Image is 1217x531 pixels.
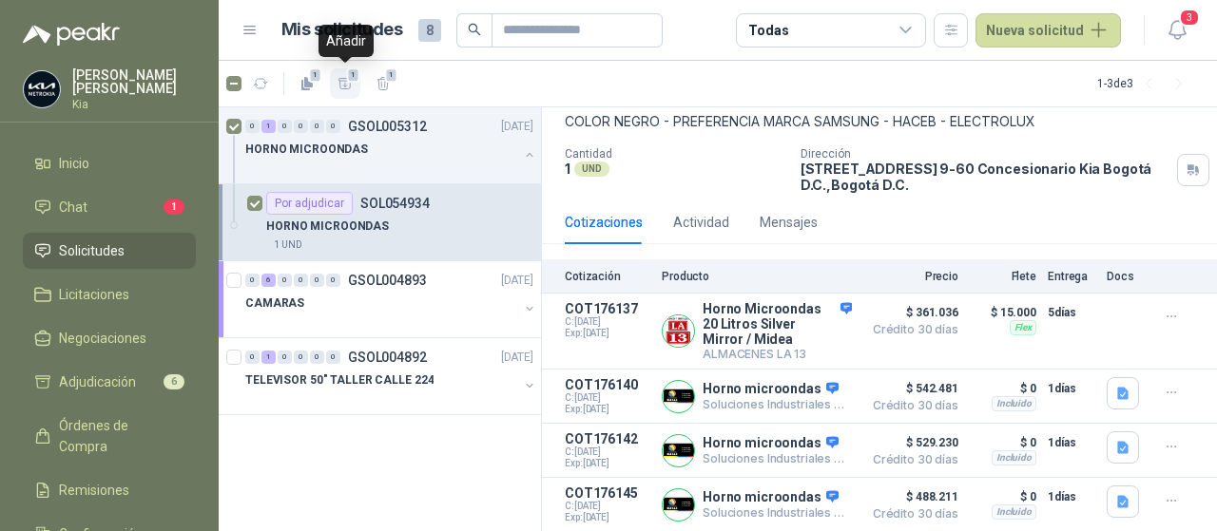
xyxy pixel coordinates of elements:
a: Por adjudicarSOL054934HORNO MICROONDAS1 UND [219,184,541,261]
img: Company Logo [24,71,60,107]
div: 0 [245,351,260,364]
p: Producto [662,270,852,283]
p: [DATE] [501,118,533,136]
a: Chat1 [23,189,196,225]
p: $ 0 [970,431,1036,454]
p: GSOL005312 [348,120,427,133]
span: Exp: [DATE] [565,458,650,469]
div: Todas [748,20,788,41]
div: 0 [278,274,292,287]
p: Soluciones Industriales D&D [703,505,852,520]
p: Soluciones Industriales D&D [703,397,852,411]
p: 1 días [1048,485,1095,508]
p: ALMACENES LA 13 [703,347,852,361]
span: 3 [1179,9,1200,27]
p: Cotización [565,270,650,283]
p: Precio [863,270,958,283]
div: 0 [294,274,308,287]
p: HORNO MICROONDAS [245,141,368,159]
span: Crédito 30 días [863,454,958,465]
span: $ 361.036 [863,301,958,324]
div: 0 [294,351,308,364]
p: $ 0 [970,485,1036,508]
p: COT176145 [565,485,650,501]
p: 1 días [1048,377,1095,400]
span: Inicio [59,153,89,174]
div: 1 [261,120,276,133]
a: Inicio [23,145,196,181]
div: 6 [261,274,276,287]
div: Incluido [992,450,1036,465]
div: 0 [245,120,260,133]
p: Horno microondas [703,489,852,506]
button: Nueva solicitud [976,13,1121,47]
button: 1 [368,68,398,99]
a: Licitaciones [23,276,196,313]
p: 1 [565,161,570,177]
span: Crédito 30 días [863,324,958,335]
p: Cantidad [565,147,785,161]
img: Company Logo [663,381,694,412]
span: Crédito 30 días [863,400,958,411]
span: Exp: [DATE] [565,404,650,415]
a: Negociaciones [23,320,196,356]
a: Órdenes de Compra [23,408,196,465]
span: C: [DATE] [565,392,650,404]
span: $ 542.481 [863,377,958,400]
div: 0 [326,120,340,133]
img: Company Logo [663,489,694,521]
p: Flete [970,270,1036,283]
div: 1 [261,351,276,364]
span: $ 488.211 [863,485,958,508]
p: Kia [72,99,196,110]
span: 8 [418,19,441,42]
p: Soluciones Industriales D&D [703,451,852,465]
span: Exp: [DATE] [565,512,650,523]
div: 1 - 3 de 3 [1097,68,1194,99]
span: Remisiones [59,480,129,501]
div: Flex [1010,320,1036,335]
div: Actividad [673,212,729,233]
a: 0 1 0 0 0 0 GSOL005312[DATE] HORNO MICROONDAS [245,115,537,176]
p: [STREET_ADDRESS] 9-60 Concesionario Kia Bogotá D.C. , Bogotá D.C. [801,161,1169,193]
span: 6 [164,374,184,389]
div: 0 [310,351,324,364]
div: Cotizaciones [565,212,643,233]
div: 0 [326,274,340,287]
span: search [468,23,481,36]
div: 0 [278,351,292,364]
p: TELEVISOR 50" TALLER CALLE 224 [245,371,434,389]
span: Negociaciones [59,328,146,349]
span: Solicitudes [59,240,125,261]
p: $ 15.000 [970,301,1036,324]
img: Logo peakr [23,23,120,46]
button: 3 [1160,13,1194,47]
img: Company Logo [663,315,694,347]
span: C: [DATE] [565,501,650,512]
div: Añadir [319,25,374,57]
p: Docs [1107,270,1145,283]
p: Horno Microondas 20 Litros Silver Mirror / Midea [703,301,852,347]
div: 0 [294,120,308,133]
a: 0 6 0 0 0 0 GSOL004893[DATE] CAMARAS [245,269,537,330]
div: 0 [326,351,340,364]
p: Horno microondas [703,435,852,452]
span: 1 [309,67,322,83]
p: CAMARAS [245,294,304,313]
div: Mensajes [760,212,818,233]
button: 1 [292,68,322,99]
p: COLOR NEGRO - PREFERENCIA MARCA SAMSUNG - HACEB - ELECTROLUX [565,111,1194,132]
div: Por adjudicar [266,192,353,215]
div: UND [574,161,609,177]
button: 1 [330,68,360,99]
div: Incluido [992,396,1036,411]
p: GSOL004892 [348,351,427,364]
p: [PERSON_NAME] [PERSON_NAME] [72,68,196,95]
div: 0 [310,120,324,133]
p: 5 días [1048,301,1095,324]
span: 1 [164,199,184,215]
p: Dirección [801,147,1169,161]
span: 1 [385,67,398,83]
p: $ 0 [970,377,1036,400]
span: C: [DATE] [565,446,650,458]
